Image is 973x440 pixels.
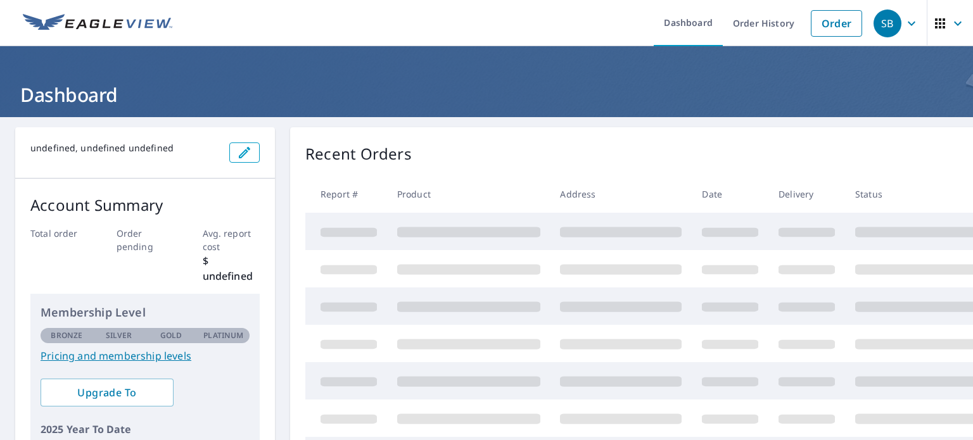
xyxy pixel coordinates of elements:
p: Total order [30,227,88,240]
p: $ undefined [203,253,260,284]
p: Recent Orders [305,142,412,165]
p: Order pending [117,227,174,253]
th: Delivery [768,175,845,213]
span: Upgrade To [51,386,163,399]
a: Order [811,10,862,37]
p: Account Summary [30,194,260,217]
th: Product [387,175,550,213]
a: Pricing and membership levels [41,348,250,363]
th: Date [692,175,768,213]
p: Silver [106,330,132,341]
h1: Dashboard [15,82,958,108]
p: undefined, undefined undefined [30,142,219,154]
p: Avg. report cost [203,227,260,253]
div: SB [874,9,901,37]
p: 2025 Year To Date [41,422,250,437]
a: Upgrade To [41,379,174,406]
p: Bronze [51,330,82,341]
th: Address [550,175,692,213]
p: Membership Level [41,304,250,321]
th: Report # [305,175,387,213]
img: EV Logo [23,14,172,33]
p: Gold [160,330,182,341]
p: Platinum [203,330,243,341]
